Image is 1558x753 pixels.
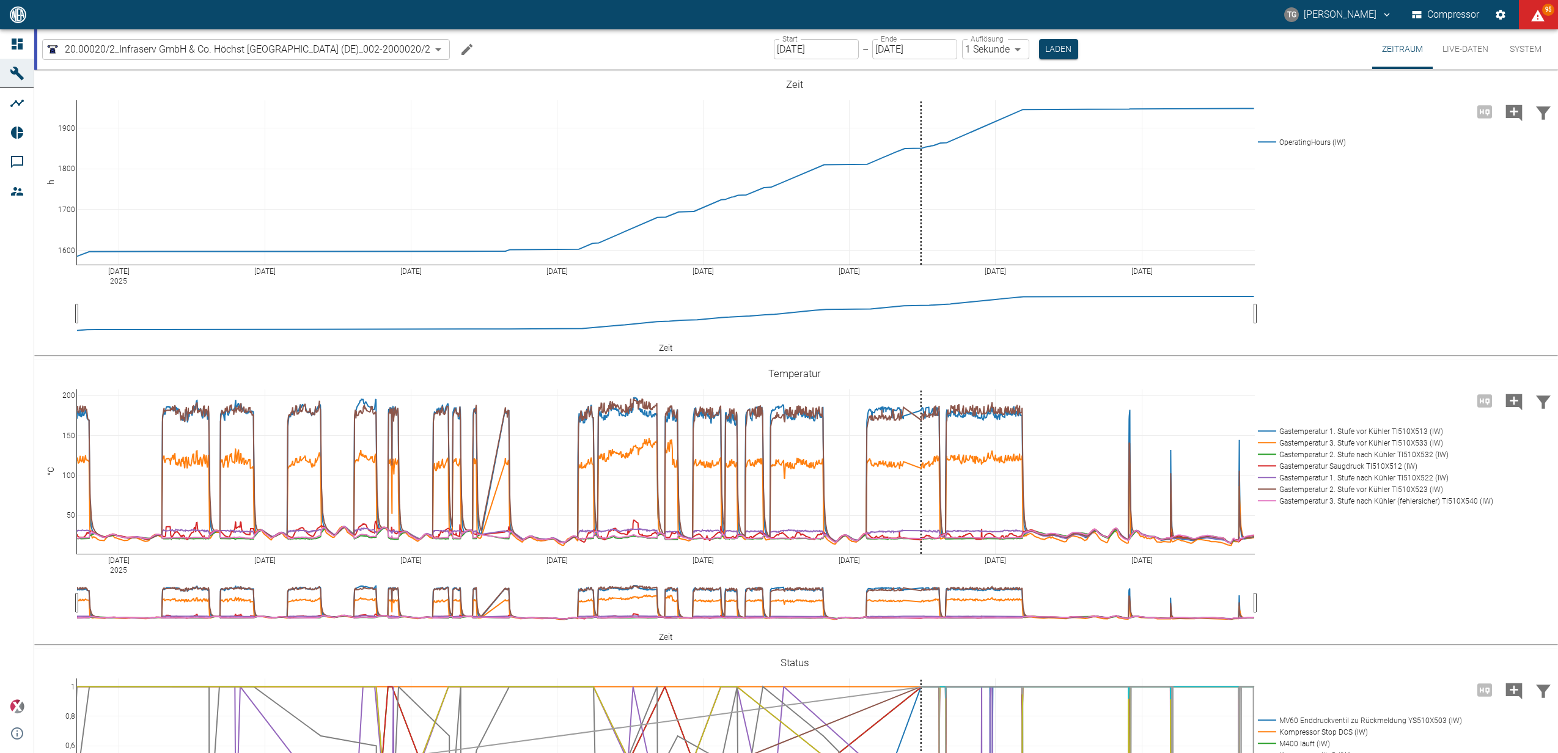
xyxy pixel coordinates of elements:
button: Live-Daten [1433,29,1498,69]
p: – [862,42,869,56]
input: DD.MM.YYYY [872,39,957,59]
button: Einstellungen [1490,4,1512,26]
button: Kommentar hinzufügen [1499,96,1529,128]
span: 95 [1542,4,1554,16]
label: Start [782,34,798,44]
span: 20.00020/2_Infraserv GmbH & Co. Höchst [GEOGRAPHIC_DATA] (DE)_002-2000020/2 [65,42,430,56]
a: 20.00020/2_Infraserv GmbH & Co. Höchst [GEOGRAPHIC_DATA] (DE)_002-2000020/2 [45,42,430,57]
button: Zeitraum [1372,29,1433,69]
div: TG [1284,7,1299,22]
button: Daten filtern [1529,96,1558,128]
button: thomas.gregoir@neuman-esser.com [1282,4,1394,26]
label: Ende [881,34,897,44]
span: Hohe Auflösung nur für Zeiträume von <3 Tagen verfügbar [1470,105,1499,117]
button: Compressor [1409,4,1482,26]
span: Hohe Auflösung nur für Zeiträume von <3 Tagen verfügbar [1470,394,1499,406]
div: 1 Sekunde [962,39,1029,59]
button: Daten filtern [1529,385,1558,417]
button: Kommentar hinzufügen [1499,385,1529,417]
label: Auflösung [971,34,1004,44]
button: Machine bearbeiten [455,37,479,62]
button: Laden [1039,39,1078,59]
img: Xplore Logo [10,699,24,714]
button: Kommentar hinzufügen [1499,674,1529,706]
button: Daten filtern [1529,674,1558,706]
img: logo [9,6,28,23]
button: System [1498,29,1553,69]
input: DD.MM.YYYY [774,39,859,59]
span: Hohe Auflösung nur für Zeiträume von <3 Tagen verfügbar [1470,683,1499,695]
